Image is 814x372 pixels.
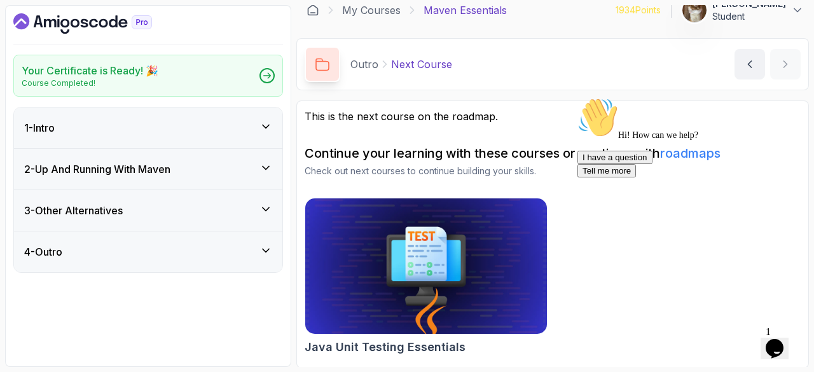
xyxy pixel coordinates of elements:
p: Check out next courses to continue building your skills. [305,165,801,177]
h2: Your Certificate is Ready! 🎉 [22,63,158,78]
iframe: chat widget [572,92,801,315]
p: Student [712,10,786,23]
button: 4-Outro [14,231,282,272]
h3: 4 - Outro [24,244,62,259]
h2: Java Unit Testing Essentials [305,338,466,356]
button: next content [770,49,801,79]
p: Next Course [391,57,452,72]
a: Your Certificate is Ready! 🎉Course Completed! [13,55,283,97]
button: Tell me more [5,72,64,85]
img: :wave: [5,5,46,46]
a: Dashboard [13,13,181,34]
button: 1-Intro [14,107,282,148]
div: 👋Hi! How can we help?I have a questionTell me more [5,5,234,85]
a: Dashboard [307,4,319,17]
p: 1934 Points [616,4,661,17]
h3: 2 - Up And Running With Maven [24,162,170,177]
img: Java Unit Testing Essentials card [305,198,547,334]
button: 3-Other Alternatives [14,190,282,231]
button: I have a question [5,59,80,72]
button: 2-Up And Running With Maven [14,149,282,189]
h2: Continue your learning with these courses or continue with [305,144,801,162]
a: Java Unit Testing Essentials cardJava Unit Testing Essentials [305,198,548,356]
iframe: chat widget [761,321,801,359]
a: My Courses [342,3,401,18]
span: Hi! How can we help? [5,38,126,48]
p: This is the next course on the roadmap. [305,109,801,124]
p: Course Completed! [22,78,158,88]
h3: 3 - Other Alternatives [24,203,123,218]
h3: 1 - Intro [24,120,55,135]
p: Outro [350,57,378,72]
button: previous content [735,49,765,79]
p: Maven Essentials [424,3,507,18]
